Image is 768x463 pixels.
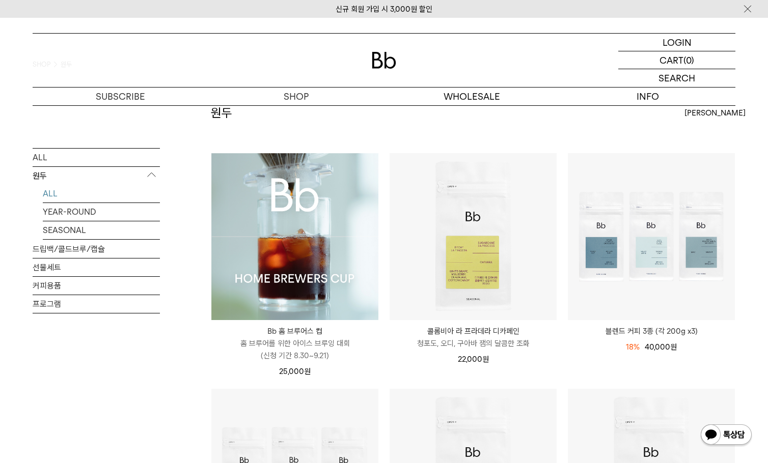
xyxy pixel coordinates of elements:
[336,5,432,14] a: 신규 회원 가입 시 3,000원 할인
[670,342,677,352] span: 원
[43,221,160,239] a: SEASONAL
[390,153,557,320] img: 콜롬비아 라 프라데라 디카페인
[700,423,753,448] img: 카카오톡 채널 1:1 채팅 버튼
[33,258,160,276] a: 선물세트
[43,202,160,220] a: YEAR-ROUND
[390,337,557,350] p: 청포도, 오디, 구아바 잼의 달콤한 조화
[568,153,735,320] img: 블렌드 커피 3종 (각 200g x3)
[684,107,746,119] span: [PERSON_NAME]
[626,341,640,353] div: 18%
[660,51,683,69] p: CART
[43,184,160,202] a: ALL
[618,51,735,69] a: CART (0)
[211,325,378,362] a: Bb 홈 브루어스 컵 홈 브루어를 위한 아이스 브루잉 대회(신청 기간 8.30~9.21)
[482,355,489,364] span: 원
[211,153,378,320] a: Bb 홈 브루어스 컵
[304,367,311,376] span: 원
[211,153,378,320] img: 1000001223_add2_021.jpg
[663,34,692,51] p: LOGIN
[372,52,396,69] img: 로고
[390,325,557,350] a: 콜롬비아 라 프라데라 디카페인 청포도, 오디, 구아바 잼의 달콤한 조화
[618,34,735,51] a: LOGIN
[208,88,384,105] a: SHOP
[211,325,378,337] p: Bb 홈 브루어스 컵
[659,69,695,87] p: SEARCH
[683,51,694,69] p: (0)
[211,337,378,362] p: 홈 브루어를 위한 아이스 브루잉 대회 (신청 기간 8.30~9.21)
[279,367,311,376] span: 25,000
[33,276,160,294] a: 커피용품
[33,295,160,312] a: 프로그램
[390,325,557,337] p: 콜롬비아 라 프라데라 디카페인
[645,342,677,352] span: 40,000
[560,88,735,105] p: INFO
[33,88,208,105] a: SUBSCRIBE
[568,325,735,337] a: 블렌드 커피 3종 (각 200g x3)
[458,355,489,364] span: 22,000
[211,104,232,122] h2: 원두
[384,88,560,105] p: WHOLESALE
[33,240,160,257] a: 드립백/콜드브루/캡슐
[33,166,160,185] p: 원두
[33,148,160,166] a: ALL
